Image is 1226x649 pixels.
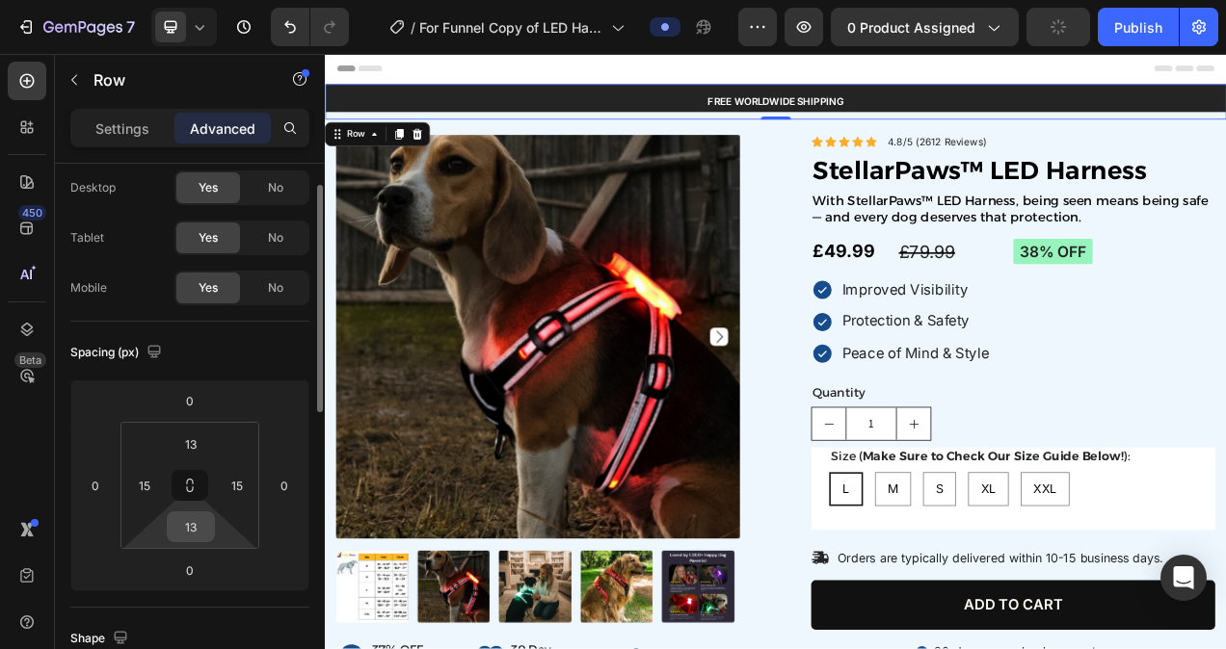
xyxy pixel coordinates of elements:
[24,94,56,112] div: Row
[841,549,861,568] span: XL
[649,507,1117,528] p: Size ( ):
[624,128,1142,173] h1: StellarPaws™ LED Harness
[70,279,107,297] div: Mobile
[70,340,166,366] div: Spacing (px)
[847,17,975,38] span: 0 product assigned
[268,229,283,247] span: No
[223,471,252,500] input: 15px
[171,386,209,415] input: 0
[1098,8,1179,46] button: Publish
[270,471,299,500] input: 0
[784,549,793,568] span: S
[909,549,939,568] span: XXL
[16,54,1140,70] p: FREE WORLDWIDE SHIPPING
[268,279,283,297] span: No
[624,238,786,271] div: £49.99
[271,8,349,46] div: Undo/Redo
[171,556,209,584] input: 0
[14,352,46,368] div: Beta
[1160,555,1207,601] div: Open Intercom Messenger
[722,106,849,122] p: 4.8/5 (2612 Reviews)
[663,332,852,356] p: Protection & Safety
[624,424,1142,449] div: Quantity
[325,54,1226,649] iframe: Design area
[172,429,210,458] input: 13px
[831,8,1019,46] button: 0 product assigned
[689,507,1025,526] strong: Make Sure to Check Our Size Guide Below!
[664,549,673,568] span: L
[199,229,218,247] span: Yes
[8,8,144,46] button: 7
[663,292,825,314] span: Improved Visibility
[70,229,104,247] div: Tablet
[130,471,159,500] input: 15px
[883,238,985,271] pre: 38% off
[733,454,777,496] button: increment
[625,454,668,496] button: decrement
[126,15,135,39] p: 7
[419,17,603,38] span: For Funnel Copy of LED Harness Product Page
[18,205,46,221] div: 450
[81,471,110,500] input: 0
[1114,17,1162,38] div: Publish
[626,179,1133,220] span: With StellarPaws™ LED Harness, being seen means being safe — and every dog deserves that protection.
[172,512,210,541] input: 13px
[663,374,852,398] p: Peace of Mind & Style
[668,454,733,496] input: quantity
[722,549,735,568] span: M
[199,279,218,297] span: Yes
[190,118,255,139] p: Advanced
[268,179,283,196] span: No
[734,238,897,273] div: £79.99
[70,179,116,196] div: Desktop
[411,17,415,38] span: /
[93,68,257,91] p: Row
[199,179,218,196] span: Yes
[95,118,149,139] p: Settings
[494,351,518,375] button: Carousel Next Arrow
